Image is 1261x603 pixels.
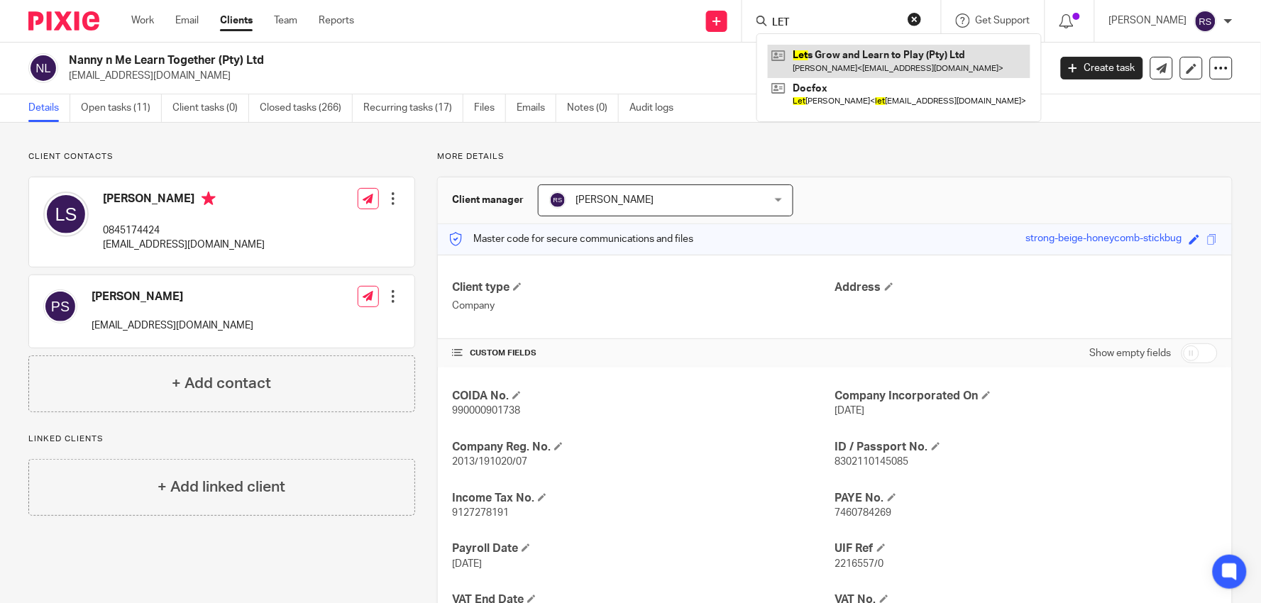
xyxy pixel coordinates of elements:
[274,13,297,28] a: Team
[452,389,835,404] h4: COIDA No.
[452,348,835,359] h4: CUSTOM FIELDS
[69,53,845,68] h2: Nanny n Me Learn Together (Pty) Ltd
[835,389,1218,404] h4: Company Incorporated On
[452,299,835,313] p: Company
[452,559,482,569] span: [DATE]
[92,319,253,333] p: [EMAIL_ADDRESS][DOMAIN_NAME]
[452,491,835,506] h4: Income Tax No.
[81,94,162,122] a: Open tasks (11)
[319,13,354,28] a: Reports
[92,289,253,304] h4: [PERSON_NAME]
[549,192,566,209] img: svg%3E
[202,192,216,206] i: Primary
[835,508,892,518] span: 7460784269
[28,94,70,122] a: Details
[1061,57,1143,79] a: Create task
[1109,13,1187,28] p: [PERSON_NAME]
[835,541,1218,556] h4: UIF Ref
[452,541,835,556] h4: Payroll Date
[1090,346,1172,360] label: Show empty fields
[835,440,1218,455] h4: ID / Passport No.
[835,457,909,467] span: 8302110145085
[103,238,265,252] p: [EMAIL_ADDRESS][DOMAIN_NAME]
[437,151,1233,162] p: More details
[452,508,509,518] span: 9127278191
[474,94,506,122] a: Files
[771,17,898,30] input: Search
[576,195,654,205] span: [PERSON_NAME]
[976,16,1030,26] span: Get Support
[28,151,415,162] p: Client contacts
[69,69,1040,83] p: [EMAIL_ADDRESS][DOMAIN_NAME]
[28,53,58,83] img: svg%3E
[363,94,463,122] a: Recurring tasks (17)
[43,192,89,237] img: svg%3E
[175,13,199,28] a: Email
[220,13,253,28] a: Clients
[567,94,619,122] a: Notes (0)
[908,12,922,26] button: Clear
[158,476,285,498] h4: + Add linked client
[452,440,835,455] h4: Company Reg. No.
[260,94,353,122] a: Closed tasks (266)
[452,406,520,416] span: 990000901738
[103,192,265,209] h4: [PERSON_NAME]
[835,406,865,416] span: [DATE]
[452,457,527,467] span: 2013/191020/07
[28,433,415,445] p: Linked clients
[43,289,77,323] img: svg%3E
[103,223,265,238] p: 0845174424
[1194,10,1217,33] img: svg%3E
[517,94,556,122] a: Emails
[448,232,693,246] p: Master code for secure communications and files
[835,280,1218,295] h4: Address
[835,559,884,569] span: 2216557/0
[835,491,1218,506] h4: PAYE No.
[452,193,524,207] h3: Client manager
[172,372,271,394] h4: + Add contact
[131,13,154,28] a: Work
[452,280,835,295] h4: Client type
[629,94,684,122] a: Audit logs
[28,11,99,31] img: Pixie
[172,94,249,122] a: Client tasks (0)
[1026,231,1182,248] div: strong-beige-honeycomb-stickbug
